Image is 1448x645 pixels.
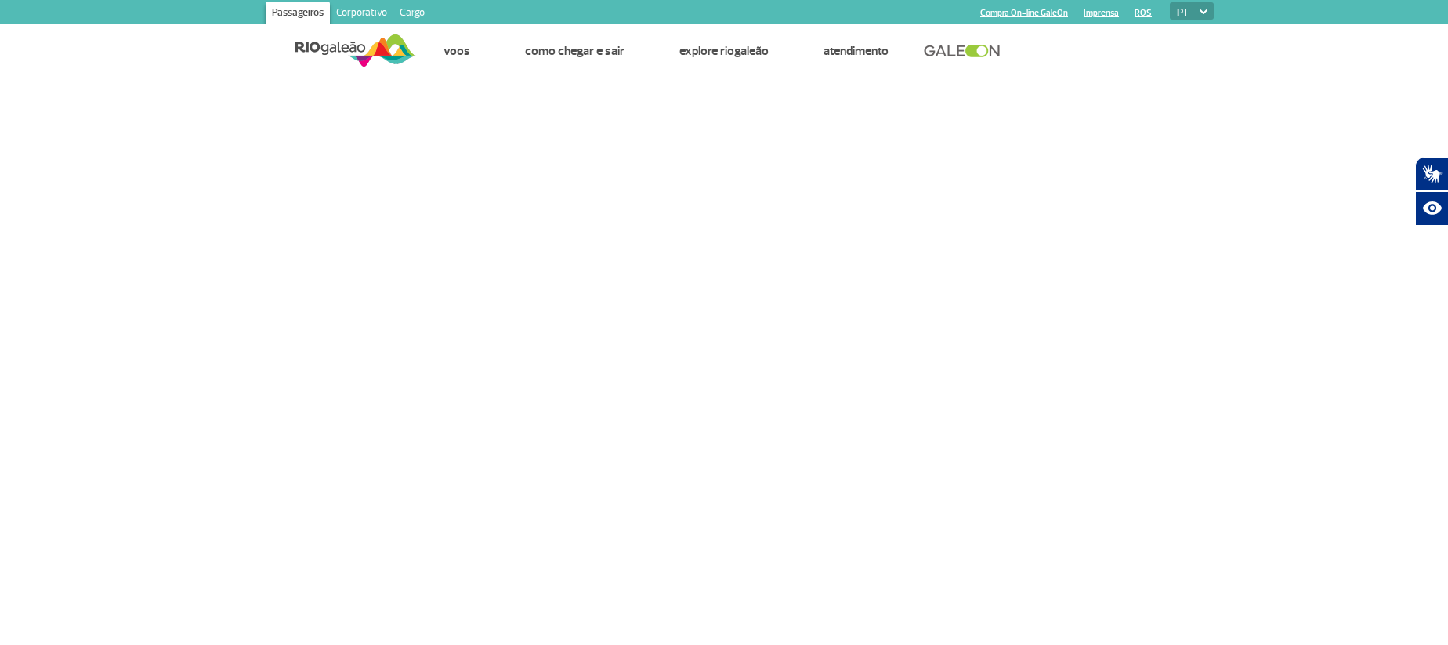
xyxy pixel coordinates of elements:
a: RQS [1135,8,1152,18]
button: Abrir tradutor de língua de sinais. [1415,157,1448,191]
a: Imprensa [1084,8,1119,18]
a: Voos [443,43,470,59]
a: Passageiros [266,2,330,27]
a: Atendimento [824,43,889,59]
a: Como chegar e sair [525,43,624,59]
button: Abrir recursos assistivos. [1415,191,1448,226]
a: Corporativo [330,2,393,27]
a: Cargo [393,2,431,27]
a: Compra On-line GaleOn [980,8,1068,18]
a: Explore RIOgaleão [679,43,769,59]
div: Plugin de acessibilidade da Hand Talk. [1415,157,1448,226]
